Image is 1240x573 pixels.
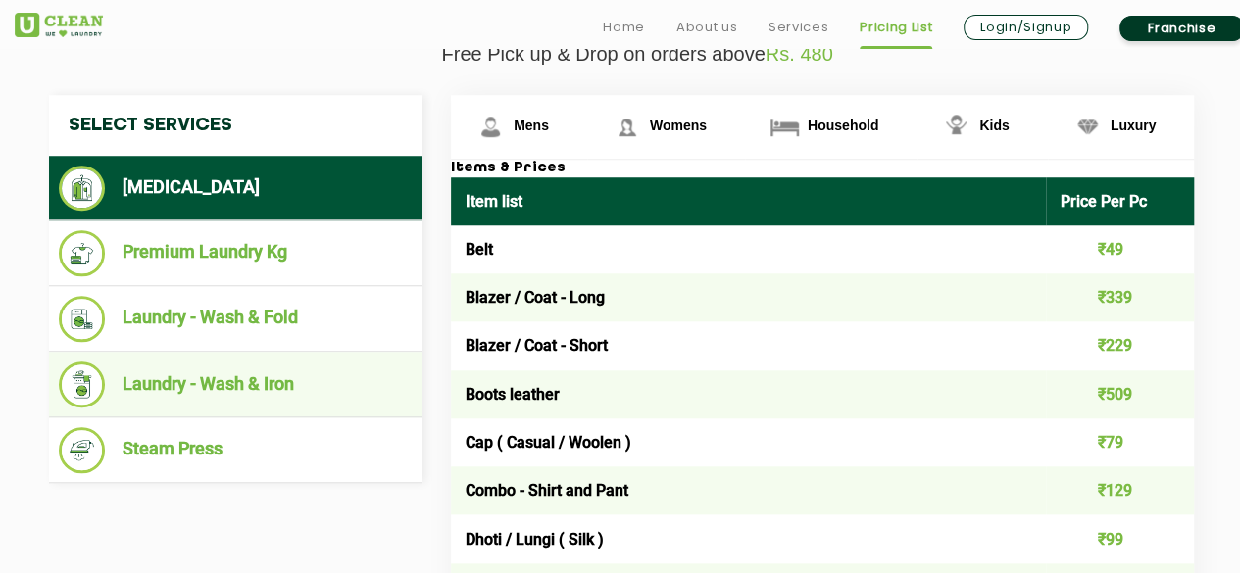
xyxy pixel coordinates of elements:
td: ₹49 [1046,225,1195,273]
td: Dhoti / Lungi ( Silk ) [451,514,1046,562]
img: Dry Cleaning [59,166,105,211]
td: ₹509 [1046,370,1195,418]
td: ₹229 [1046,321,1195,369]
span: Luxury [1111,118,1157,133]
img: Kids [939,110,973,144]
a: Home [603,16,645,39]
span: Household [808,118,878,133]
h4: Select Services [49,95,422,156]
td: ₹79 [1046,418,1195,466]
h3: Items & Prices [451,160,1194,177]
td: Blazer / Coat - Short [451,321,1046,369]
a: Pricing List [860,16,932,39]
span: Womens [650,118,707,133]
td: Cap ( Casual / Woolen ) [451,418,1046,466]
img: UClean Laundry and Dry Cleaning [15,13,103,37]
a: Login/Signup [964,15,1088,40]
span: Rs. 480 [766,43,833,65]
img: Household [768,110,802,144]
th: Price Per Pc [1046,177,1195,225]
li: Laundry - Wash & Fold [59,296,412,342]
img: Womens [610,110,644,144]
td: ₹129 [1046,466,1195,514]
th: Item list [451,177,1046,225]
td: Belt [451,225,1046,273]
img: Premium Laundry Kg [59,230,105,276]
li: [MEDICAL_DATA] [59,166,412,211]
td: Blazer / Coat - Long [451,273,1046,321]
td: Boots leather [451,370,1046,418]
li: Premium Laundry Kg [59,230,412,276]
span: Mens [514,118,549,133]
a: About us [676,16,737,39]
li: Laundry - Wash & Iron [59,361,412,407]
img: Luxury [1070,110,1105,144]
img: Steam Press [59,427,105,473]
td: ₹99 [1046,514,1195,562]
img: Laundry - Wash & Fold [59,296,105,342]
img: Laundry - Wash & Iron [59,361,105,407]
span: Kids [979,118,1009,133]
img: Mens [473,110,508,144]
li: Steam Press [59,427,412,473]
td: Combo - Shirt and Pant [451,466,1046,514]
td: ₹339 [1046,273,1195,321]
a: Services [769,16,828,39]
